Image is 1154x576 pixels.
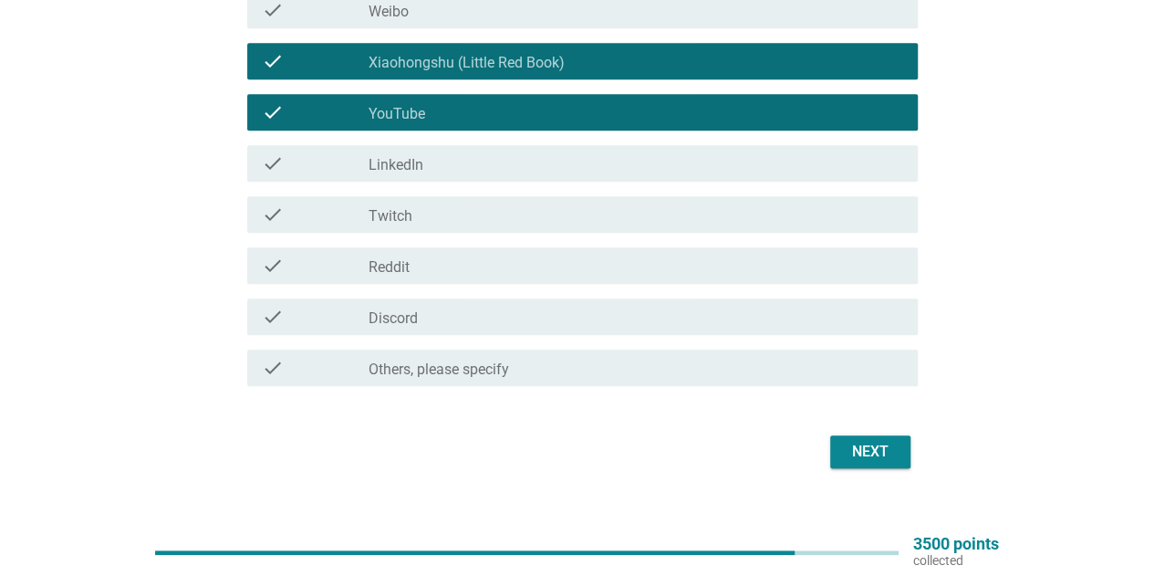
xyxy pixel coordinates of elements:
label: Xiaohongshu (Little Red Book) [369,54,565,72]
i: check [262,101,284,123]
label: Weibo [369,3,409,21]
label: Discord [369,309,418,328]
i: check [262,50,284,72]
label: LinkedIn [369,156,423,174]
i: check [262,357,284,379]
button: Next [830,435,910,468]
i: check [262,306,284,328]
label: Others, please specify [369,361,509,379]
p: 3500 points [913,536,999,552]
i: check [262,152,284,174]
label: Twitch [369,207,412,225]
i: check [262,255,284,277]
div: Next [845,441,896,463]
label: Reddit [369,258,410,277]
label: YouTube [369,105,425,123]
i: check [262,204,284,225]
p: collected [913,552,999,569]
